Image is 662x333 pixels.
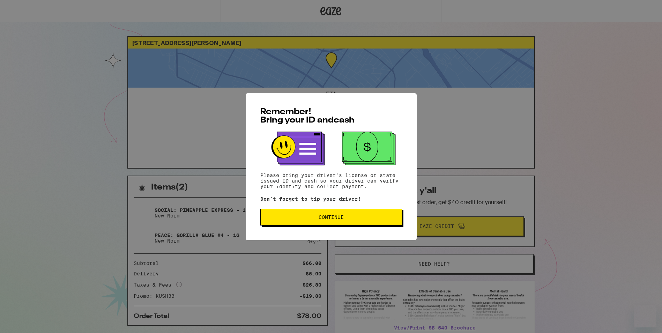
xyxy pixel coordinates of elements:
[319,215,344,220] span: Continue
[260,209,402,225] button: Continue
[260,108,355,125] span: Remember! Bring your ID and cash
[260,196,402,202] p: Don't forget to tip your driver!
[634,305,656,327] iframe: Button to launch messaging window
[260,172,402,189] p: Please bring your driver's license or state issued ID and cash so your driver can verify your ide...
